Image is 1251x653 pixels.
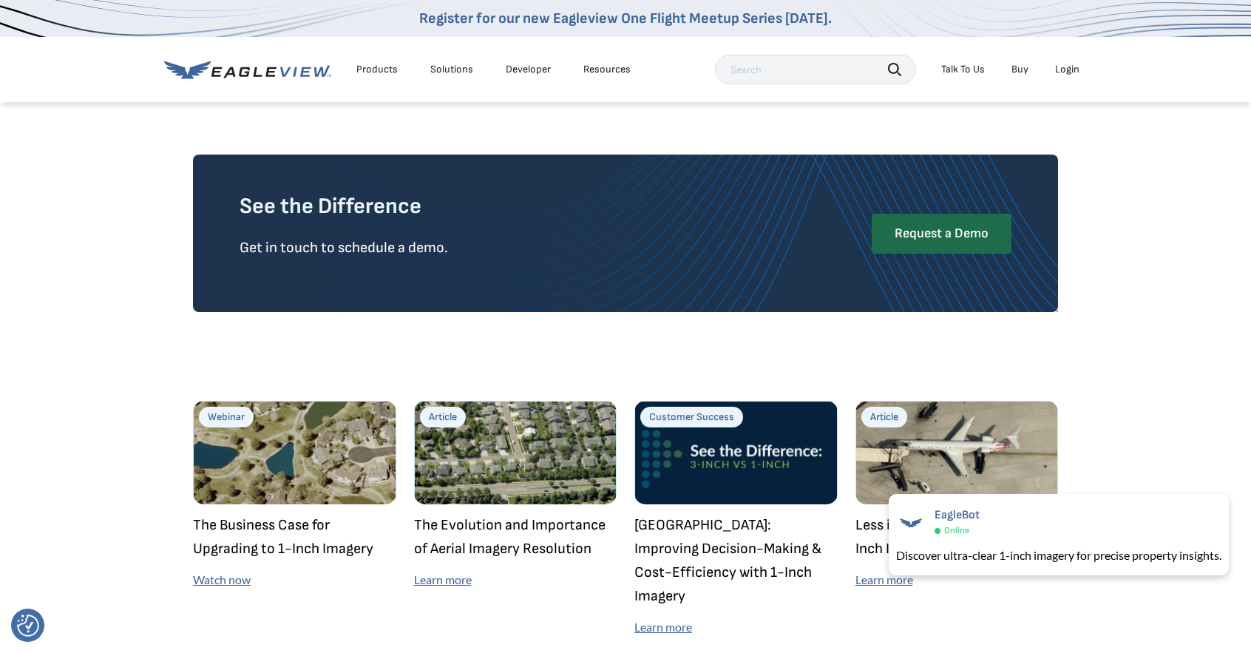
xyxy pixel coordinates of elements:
[1011,63,1028,76] a: Buy
[240,236,448,260] p: Get in touch to schedule a demo.
[941,63,985,76] div: Talk To Us
[506,63,551,76] a: Developer
[855,513,1059,561] p: Less is More: The Power of 1-Inch Imagery
[872,214,1011,254] a: Request a Demo
[414,401,617,504] img: The Evolution and Importance of Aerial Imagery Resolution
[193,401,396,504] img: The Business Case for Upgrading to 1-Inch Imagery
[419,10,832,27] a: Register for our new Eagleview One Flight Meetup Series [DATE].
[944,525,969,536] span: Online
[193,513,396,561] p: The Business Case for Upgrading to 1-Inch Imagery
[634,401,838,504] img: Douglas County: Improving Decision-Making & Cost-Efficiency with 1-Inch Imagery
[199,407,254,427] h5: Webinar
[855,401,1059,504] img: Less is More: The Power of 1-Inch Imagery
[240,189,448,224] h3: See the Difference
[17,615,39,637] img: Revisit consent button
[896,547,1221,564] div: Discover ultra-clear 1-inch imagery for precise property insights.
[583,63,631,76] div: Resources
[855,572,913,586] a: Learn more
[715,55,916,84] input: Search
[640,407,743,427] h5: Customer Success
[193,572,251,586] a: Watch now
[414,572,472,586] a: Learn more
[634,620,692,634] a: Learn more
[935,508,980,522] span: EagleBot
[861,407,907,427] h5: Article
[414,513,617,561] p: The Evolution and Importance of Aerial Imagery Resolution
[430,63,473,76] div: Solutions
[356,63,398,76] div: Products
[420,407,466,427] h5: Article
[17,615,39,637] button: Consent Preferences
[634,513,838,608] p: [GEOGRAPHIC_DATA]: Improving Decision-Making & Cost-Efficiency with 1-Inch Imagery
[896,508,926,538] img: EagleBot
[1055,63,1079,76] div: Login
